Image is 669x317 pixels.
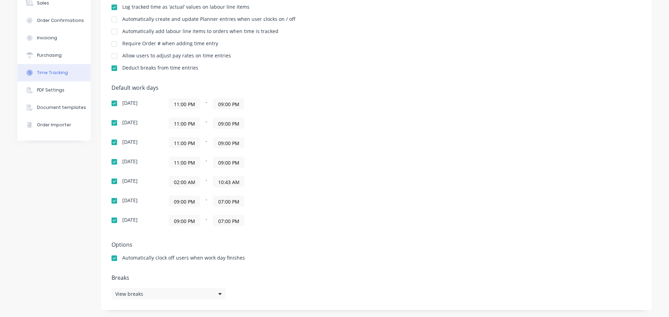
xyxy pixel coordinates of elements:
h5: Breaks [111,275,641,281]
input: Finish [213,215,244,226]
button: PDF Settings [17,81,91,99]
input: Start [169,176,200,187]
div: Invoicing [37,35,57,41]
input: Start [169,118,200,128]
button: Invoicing [17,29,91,47]
div: [DATE] [122,198,138,203]
div: Log tracked time as ‘actual’ values on labour line items [122,5,249,9]
input: Start [169,98,200,109]
div: Order Confirmations [37,17,84,24]
div: - [169,98,343,109]
div: Require Order # when adding time entry [122,41,218,46]
div: - [169,196,343,207]
div: Order Importer [37,122,71,128]
input: Finish [213,176,244,187]
input: Finish [213,118,244,128]
div: [DATE] [122,101,138,105]
button: Purchasing [17,47,91,64]
div: Automatically create and update Planner entries when user clocks on / off [122,17,295,22]
h5: Options [111,241,641,248]
div: [DATE] [122,179,138,183]
div: Automatically clock off users when work day finishes [122,255,245,260]
input: Start [169,196,200,206]
div: - [169,118,343,129]
input: Finish [213,98,244,109]
div: [DATE] [122,159,138,164]
div: [DATE] [122,120,138,125]
h5: Default work days [111,85,641,91]
button: Order Confirmations [17,12,91,29]
div: [DATE] [122,140,138,144]
div: Time Tracking [37,70,68,76]
div: - [169,137,343,148]
input: Start [169,157,200,167]
input: Start [169,215,200,226]
button: Time Tracking [17,64,91,81]
button: Document templates [17,99,91,116]
div: Document templates [37,104,86,111]
div: - [169,215,343,226]
div: - [169,157,343,168]
div: Deduct breaks from time entries [122,65,198,70]
input: Finish [213,196,244,206]
div: Purchasing [37,52,62,58]
div: [DATE] [122,217,138,222]
button: Order Importer [17,116,91,134]
div: - [169,176,343,187]
div: Allow users to adjust pay rates on time entries [122,53,231,58]
div: Automatically add labour line items to orders when time is tracked [122,29,278,34]
input: Start [169,137,200,148]
span: View breaks [115,290,143,298]
input: Finish [213,137,244,148]
div: PDF Settings [37,87,64,93]
input: Finish [213,157,244,167]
